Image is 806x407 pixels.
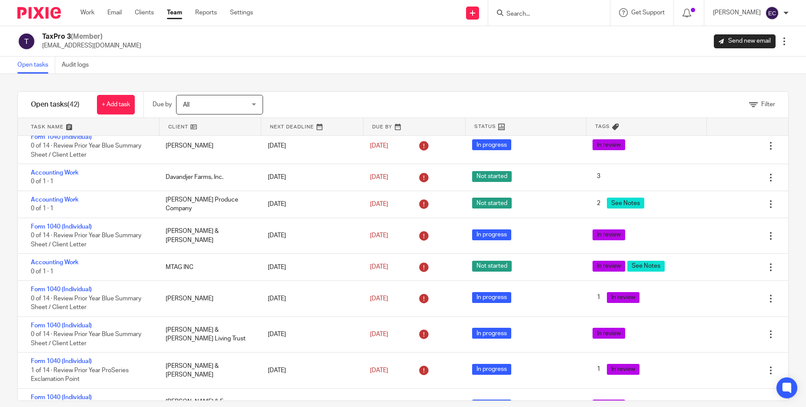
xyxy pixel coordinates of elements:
[472,292,511,303] span: In progress
[259,259,361,276] div: [DATE]
[157,321,259,348] div: [PERSON_NAME] & [PERSON_NAME] Living Trust
[472,139,511,150] span: In progress
[472,198,512,209] span: Not started
[472,171,512,182] span: Not started
[593,229,625,240] span: In review
[259,362,361,379] div: [DATE]
[157,222,259,249] div: [PERSON_NAME] & [PERSON_NAME]
[472,328,511,339] span: In progress
[195,8,217,17] a: Reports
[593,364,605,375] span: 1
[472,261,512,272] span: Not started
[42,32,141,41] h2: TaxPro 3
[31,197,79,203] a: Accounting Work
[31,269,53,275] span: 0 of 1 · 1
[71,33,103,40] span: (Member)
[765,6,779,20] img: svg%3E
[259,290,361,307] div: [DATE]
[157,357,259,384] div: [PERSON_NAME] & [PERSON_NAME]
[157,168,259,186] div: Davandjer Farms, Inc.
[31,224,92,230] a: Form 1040 (Individual)
[31,143,141,158] span: 0 of 14 · Review Prior Year Blue Summary Sheet / Client Letter
[259,227,361,244] div: [DATE]
[472,364,511,375] span: In progress
[31,323,92,329] a: Form 1040 (Individual)
[593,261,625,272] span: In review
[593,139,625,150] span: In review
[31,331,141,346] span: 0 of 14 · Review Prior Year Blue Summary Sheet / Client Letter
[370,201,388,207] span: [DATE]
[80,8,94,17] a: Work
[67,101,80,108] span: (42)
[62,57,95,74] a: Audit logs
[370,331,388,337] span: [DATE]
[474,123,496,130] span: Status
[607,292,639,303] span: In review
[593,171,605,182] span: 3
[370,264,388,270] span: [DATE]
[31,179,53,185] span: 0 of 1 · 1
[607,198,644,209] span: See Notes
[167,8,182,17] a: Team
[607,364,639,375] span: In review
[259,195,361,213] div: [DATE]
[506,10,584,18] input: Search
[157,137,259,155] div: [PERSON_NAME]
[713,8,761,17] p: [PERSON_NAME]
[593,198,605,209] span: 2
[714,34,776,48] a: Send new email
[107,8,122,17] a: Email
[259,168,361,186] div: [DATE]
[761,101,775,108] span: Filter
[259,326,361,343] div: [DATE]
[31,100,80,109] h1: Open tasks
[31,206,53,212] span: 0 of 1 · 1
[97,95,135,114] a: + Add task
[31,367,129,383] span: 1 of 14 · Review Prior Year ProSeries Exclamation Point
[157,259,259,276] div: MTAG INC
[31,170,79,176] a: Accounting Work
[157,191,259,218] div: [PERSON_NAME] Produce Company
[370,367,388,373] span: [DATE]
[42,41,141,50] p: [EMAIL_ADDRESS][DOMAIN_NAME]
[370,296,388,302] span: [DATE]
[593,292,605,303] span: 1
[230,8,253,17] a: Settings
[259,137,361,155] div: [DATE]
[370,143,388,149] span: [DATE]
[135,8,154,17] a: Clients
[31,286,92,293] a: Form 1040 (Individual)
[17,57,55,74] a: Open tasks
[157,290,259,307] div: [PERSON_NAME]
[31,296,141,311] span: 0 of 14 · Review Prior Year Blue Summary Sheet / Client Letter
[17,7,61,19] img: Pixie
[627,261,665,272] span: See Notes
[370,174,388,180] span: [DATE]
[31,232,141,248] span: 0 of 14 · Review Prior Year Blue Summary Sheet / Client Letter
[595,123,610,130] span: Tags
[631,10,665,16] span: Get Support
[17,32,36,50] img: svg%3E
[153,100,172,109] p: Due by
[593,328,625,339] span: In review
[183,102,190,108] span: All
[31,394,92,400] a: Form 1040 (Individual)
[31,358,92,364] a: Form 1040 (Individual)
[31,259,79,266] a: Accounting Work
[31,134,92,140] a: Form 1040 (Individual)
[370,232,388,239] span: [DATE]
[472,229,511,240] span: In progress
